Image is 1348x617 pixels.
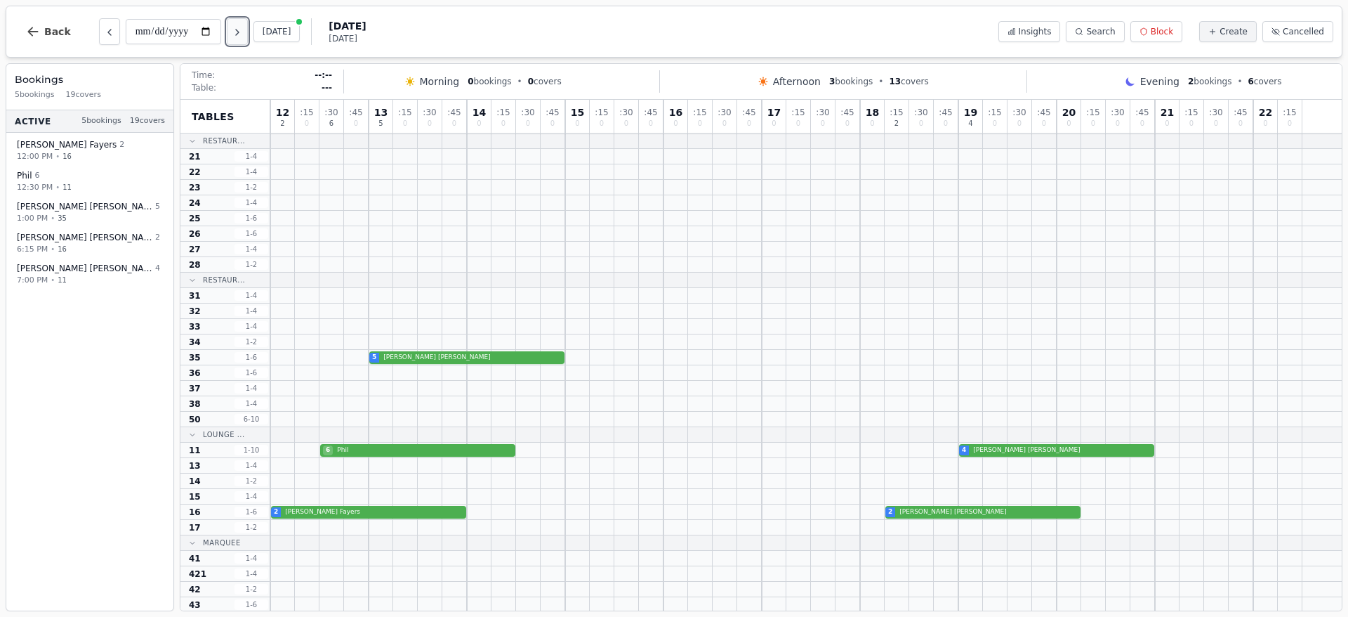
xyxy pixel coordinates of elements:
span: 5 [378,120,383,127]
span: 33 [189,321,201,332]
span: 11 [189,445,201,456]
span: : 45 [1037,108,1050,117]
span: covers [889,76,928,87]
span: 23 [189,182,201,193]
span: [PERSON_NAME] [PERSON_NAME] [17,201,152,212]
span: 36 [189,368,201,379]
span: 1 - 6 [234,507,268,517]
button: Cancelled [1262,21,1333,42]
span: bookings [468,76,511,87]
span: 1 - 4 [234,460,268,471]
span: 14 [473,108,486,117]
button: [PERSON_NAME] [PERSON_NAME]47:00 PM•11 [9,258,171,291]
span: 2 [1188,77,1194,86]
span: 6 [329,120,333,127]
span: 7:00 PM [17,274,48,286]
span: [PERSON_NAME] [PERSON_NAME] [970,446,1151,455]
span: 24 [189,197,201,209]
span: : 30 [521,108,534,117]
span: 0 [993,120,997,127]
span: 6:15 PM [17,243,48,255]
span: 34 [189,337,201,348]
span: 0 [354,120,358,127]
span: 13 [374,108,388,117]
span: 1 - 2 [234,584,268,595]
span: 15 [571,108,584,117]
span: : 30 [324,108,338,117]
span: 0 [477,120,481,127]
span: Phil [334,446,513,455]
span: 19 covers [66,89,101,101]
span: 2 [119,139,124,151]
span: 0 [698,120,702,127]
span: • [51,244,55,254]
span: Tables [192,110,234,124]
span: 0 [526,120,530,127]
span: 0 [550,120,555,127]
span: 0 [528,77,534,86]
span: 35 [189,352,201,363]
span: 0 [1263,120,1267,127]
span: 1 - 4 [234,244,268,254]
span: 1 - 4 [234,553,268,564]
span: 1 - 4 [234,167,268,177]
span: --- [322,82,332,93]
span: 16 [669,108,682,117]
span: 0 [305,120,309,127]
span: Insights [1019,26,1052,37]
span: Lounge ... [203,429,245,440]
span: 1 - 4 [234,197,268,208]
button: [DATE] [253,21,300,42]
span: 1 - 4 [234,569,268,579]
span: 0 [944,120,948,127]
span: 1 - 2 [234,522,268,533]
span: 1 - 6 [234,352,268,363]
span: 5 bookings [81,115,121,127]
span: 27 [189,244,201,255]
span: Phil [17,170,32,181]
span: 6 - 10 [234,414,268,424]
span: • [878,76,883,87]
span: 1 - 4 [234,321,268,332]
span: 0 [1017,120,1022,127]
span: : 30 [619,108,633,117]
span: 1 - 6 [234,368,268,378]
span: covers [528,76,562,87]
button: [PERSON_NAME] [PERSON_NAME]26:15 PM•16 [9,227,171,260]
span: 50 [189,414,201,425]
button: Previous day [99,18,120,45]
span: 13 [189,460,201,472]
span: 2 [894,120,899,127]
button: Create [1199,21,1257,42]
span: 4 [155,263,160,275]
span: 0 [1042,120,1046,127]
span: [PERSON_NAME] Fayers [282,507,463,517]
span: : 45 [742,108,755,117]
span: : 45 [447,108,461,117]
span: 17 [189,522,201,533]
span: 2 [280,120,284,127]
span: 1:00 PM [17,212,48,224]
span: Block [1151,26,1173,37]
button: Block [1130,21,1182,42]
span: 0 [821,120,825,127]
span: : 15 [791,108,805,117]
span: 20 [1062,108,1076,117]
button: Insights [998,21,1061,42]
span: • [1237,76,1242,87]
span: 0 [452,120,456,127]
span: • [51,213,55,223]
span: 12:30 PM [17,181,53,193]
span: : 30 [1209,108,1222,117]
span: 5 [372,353,376,363]
span: 0 [673,120,678,127]
span: [DATE] [329,19,366,33]
span: 19 covers [130,115,165,127]
span: 5 bookings [15,89,55,101]
span: 6 [35,170,40,182]
span: 1 - 4 [234,383,268,394]
span: : 30 [1111,108,1124,117]
span: : 15 [1086,108,1099,117]
span: 0 [747,120,751,127]
span: 4 [962,446,966,455]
